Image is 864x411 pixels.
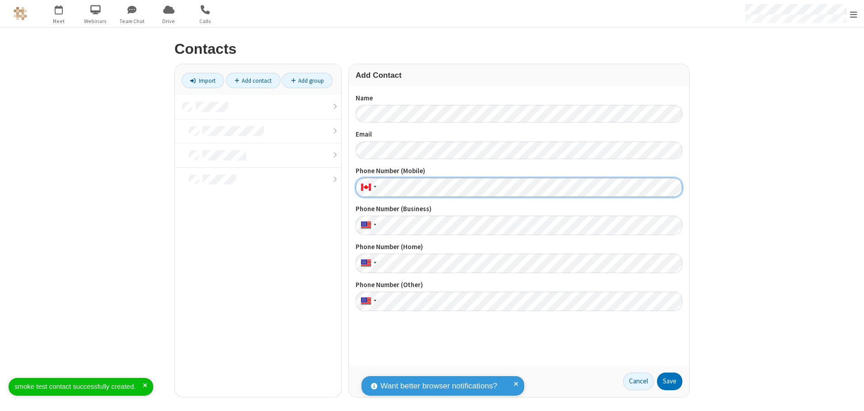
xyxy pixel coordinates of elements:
[79,17,113,25] span: Webinars
[226,73,281,88] a: Add contact
[657,373,682,391] button: Save
[356,71,682,80] h3: Add Contact
[356,178,379,197] div: Canada: + 1
[282,73,333,88] a: Add group
[356,242,682,252] label: Phone Number (Home)
[356,254,379,273] div: United States: + 1
[115,17,149,25] span: Team Chat
[14,382,143,392] div: smoke test contact successfully created.
[174,41,690,57] h2: Contacts
[380,380,497,392] span: Want better browser notifications?
[14,7,27,20] img: QA Selenium DO NOT DELETE OR CHANGE
[356,292,379,311] div: United States: + 1
[152,17,186,25] span: Drive
[356,280,682,290] label: Phone Number (Other)
[356,129,682,140] label: Email
[356,204,682,214] label: Phone Number (Business)
[188,17,222,25] span: Calls
[623,373,654,391] a: Cancel
[356,93,682,104] label: Name
[356,166,682,176] label: Phone Number (Mobile)
[356,216,379,235] div: United States: + 1
[182,73,224,88] a: Import
[42,17,76,25] span: Meet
